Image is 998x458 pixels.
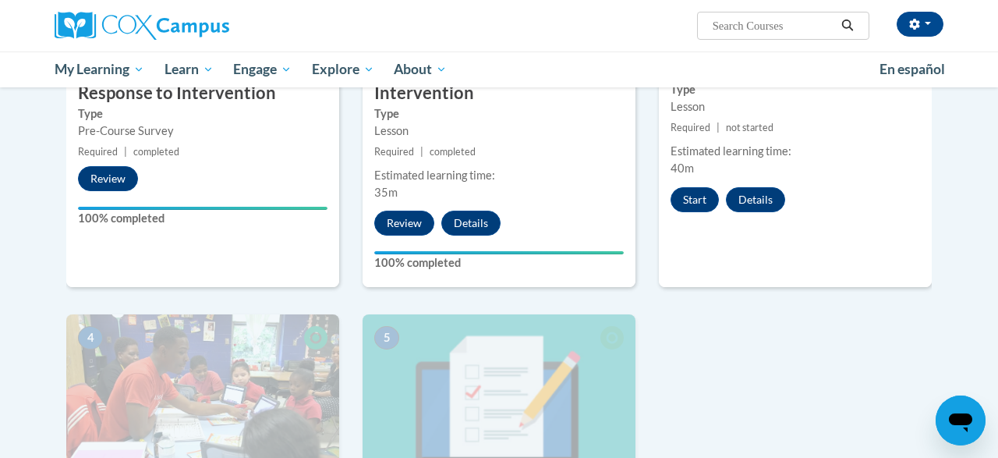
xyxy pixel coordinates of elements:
[936,396,986,446] iframe: Button to launch messaging window
[78,326,103,350] span: 4
[879,61,945,77] span: En español
[302,51,384,87] a: Explore
[374,186,398,199] span: 35m
[374,326,399,350] span: 5
[233,60,292,79] span: Engage
[384,51,458,87] a: About
[671,122,710,133] span: Required
[671,81,920,98] label: Type
[836,16,859,35] button: Search
[717,122,720,133] span: |
[78,105,327,122] label: Type
[165,60,214,79] span: Learn
[420,146,423,158] span: |
[374,251,624,254] div: Your progress
[78,210,327,227] label: 100% completed
[394,60,447,79] span: About
[55,12,335,40] a: Cox Campus
[78,146,118,158] span: Required
[726,122,773,133] span: not started
[124,146,127,158] span: |
[133,146,179,158] span: completed
[223,51,302,87] a: Engage
[726,187,785,212] button: Details
[671,143,920,160] div: Estimated learning time:
[44,51,154,87] a: My Learning
[374,105,624,122] label: Type
[671,162,694,175] span: 40m
[711,16,836,35] input: Search Courses
[374,254,624,272] label: 100% completed
[55,60,144,79] span: My Learning
[374,146,414,158] span: Required
[55,12,229,40] img: Cox Campus
[869,53,955,86] a: En español
[374,167,624,184] div: Estimated learning time:
[671,187,719,212] button: Start
[897,12,943,37] button: Account Settings
[430,146,476,158] span: completed
[78,207,327,210] div: Your progress
[154,51,224,87] a: Learn
[671,98,920,115] div: Lesson
[374,211,434,236] button: Review
[312,60,374,79] span: Explore
[78,166,138,191] button: Review
[43,51,955,87] div: Main menu
[441,211,501,236] button: Details
[374,122,624,140] div: Lesson
[78,122,327,140] div: Pre-Course Survey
